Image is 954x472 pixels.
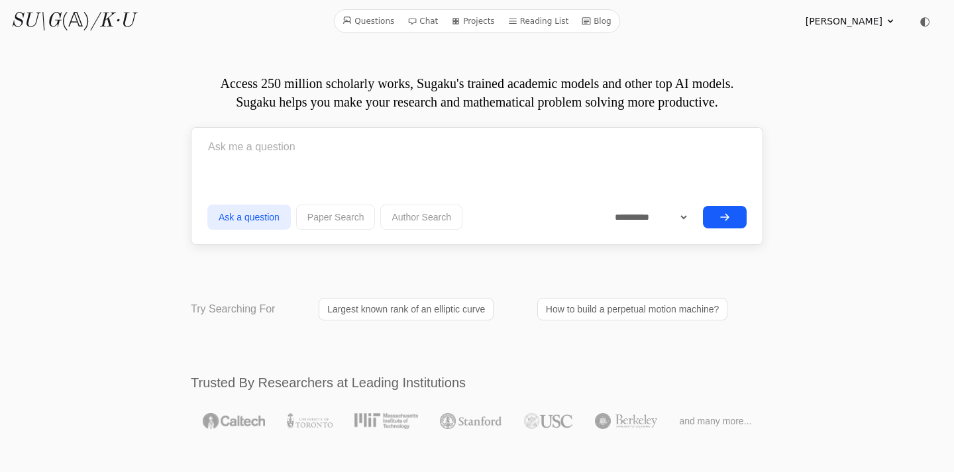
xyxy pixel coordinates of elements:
[287,413,332,429] img: University of Toronto
[440,413,502,429] img: Stanford
[354,413,417,429] img: MIT
[203,413,265,429] img: Caltech
[576,13,617,30] a: Blog
[337,13,399,30] a: Questions
[90,11,134,31] i: /K·U
[595,413,657,429] img: UC Berkeley
[319,298,494,320] a: Largest known rank of an elliptic curve
[11,9,134,33] a: SU\G(𝔸)/K·U
[191,301,275,317] p: Try Searching For
[207,205,291,230] button: Ask a question
[191,373,763,392] h2: Trusted By Researchers at Leading Institutions
[191,74,763,111] p: Access 250 million scholarly works, Sugaku's trained academic models and other top AI models. Sug...
[537,298,728,320] a: How to build a perpetual motion machine?
[446,13,500,30] a: Projects
[806,15,882,28] span: [PERSON_NAME]
[912,8,938,34] button: ◐
[806,15,896,28] summary: [PERSON_NAME]
[920,15,930,27] span: ◐
[207,130,747,164] input: Ask me a question
[524,413,572,429] img: USC
[503,13,574,30] a: Reading List
[11,11,61,31] i: SU\G
[380,205,462,230] button: Author Search
[402,13,443,30] a: Chat
[679,414,751,428] span: and many more...
[296,205,376,230] button: Paper Search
